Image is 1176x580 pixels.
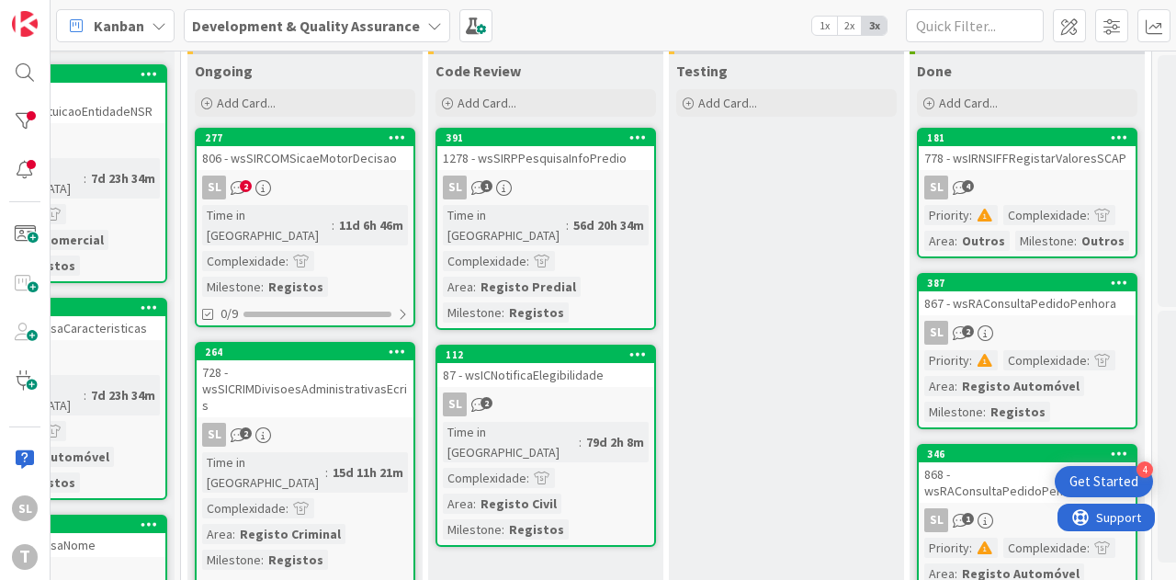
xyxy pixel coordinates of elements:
[955,231,957,251] span: :
[1077,231,1129,251] div: Outros
[1136,461,1153,478] div: 4
[526,468,529,488] span: :
[1069,472,1138,491] div: Get Started
[919,508,1136,532] div: SL
[202,524,232,544] div: Area
[443,422,579,462] div: Time in [GEOGRAPHIC_DATA]
[983,402,986,422] span: :
[220,304,238,324] span: 0/9
[443,519,502,540] div: Milestone
[437,176,654,199] div: SL
[443,468,526,488] div: Complexidade
[476,494,561,514] div: Registo Civil
[579,432,582,452] span: :
[919,275,1136,291] div: 387
[437,130,654,146] div: 391
[1087,350,1090,370] span: :
[240,427,252,439] span: 2
[582,432,649,452] div: 79d 2h 8m
[446,131,654,144] div: 391
[917,62,952,80] span: Done
[957,376,1084,396] div: Registo Automóvel
[906,9,1044,42] input: Quick Filter...
[197,130,413,146] div: 277
[12,495,38,521] div: SL
[94,15,144,37] span: Kanban
[526,251,529,271] span: :
[481,180,492,192] span: 1
[1087,205,1090,225] span: :
[446,348,654,361] div: 112
[202,423,226,447] div: SL
[437,146,654,170] div: 1278 - wsSIRPPesquisaInfoPredio
[919,321,1136,345] div: SL
[957,231,1010,251] div: Outros
[202,176,226,199] div: SL
[1003,538,1087,558] div: Complexidade
[924,350,969,370] div: Priority
[443,205,566,245] div: Time in [GEOGRAPHIC_DATA]
[919,130,1136,170] div: 181778 - wsIRNSIFFRegistarValoresSCAP
[202,277,261,297] div: Milestone
[927,277,1136,290] div: 387
[476,277,581,297] div: Registo Predial
[437,130,654,170] div: 3911278 - wsSIRPPesquisaInfoPredio
[197,423,413,447] div: SL
[919,130,1136,146] div: 181
[197,344,413,360] div: 264
[264,277,328,297] div: Registos
[197,360,413,417] div: 728 - wsSICRIMDivisoesAdministrativasEcris
[197,130,413,170] div: 277806 - wsSIRCOMSicaeMotorDecisao
[435,345,656,547] a: 11287 - wsICNotificaElegibilidadeSLTime in [GEOGRAPHIC_DATA]:79d 2h 8mComplexidade:Area:Registo C...
[969,350,972,370] span: :
[862,17,887,35] span: 3x
[473,277,476,297] span: :
[202,550,261,570] div: Milestone
[566,215,569,235] span: :
[924,376,955,396] div: Area
[195,128,415,327] a: 277806 - wsSIRCOMSicaeMotorDecisaoSLTime in [GEOGRAPHIC_DATA]:11d 6h 46mComplexidade:Milestone:Re...
[919,176,1136,199] div: SL
[955,376,957,396] span: :
[924,231,955,251] div: Area
[437,347,654,387] div: 11287 - wsICNotificaElegibilidade
[698,95,757,111] span: Add Card...
[202,498,286,518] div: Complexidade
[443,277,473,297] div: Area
[458,95,516,111] span: Add Card...
[443,176,467,199] div: SL
[202,251,286,271] div: Complexidade
[240,180,252,192] span: 2
[12,544,38,570] div: T
[437,392,654,416] div: SL
[1074,231,1077,251] span: :
[969,538,972,558] span: :
[12,11,38,37] img: Visit kanbanzone.com
[924,176,948,199] div: SL
[86,168,160,188] div: 7d 23h 34m
[192,17,420,35] b: Development & Quality Assurance
[924,538,969,558] div: Priority
[334,215,408,235] div: 11d 6h 46m
[473,494,476,514] span: :
[197,344,413,417] div: 264728 - wsSICRIMDivisoesAdministrativasEcris
[962,325,974,337] span: 2
[1015,231,1074,251] div: Milestone
[919,462,1136,503] div: 868 - wsRAConsultaPedidoPenhoraInterno
[917,273,1137,429] a: 387867 - wsRAConsultaPedidoPenhoraSLPriority:Complexidade:Area:Registo AutomóvelMilestone:Registos
[504,519,569,540] div: Registos
[569,215,649,235] div: 56d 20h 34m
[437,363,654,387] div: 87 - wsICNotificaElegibilidade
[502,302,504,323] span: :
[235,524,345,544] div: Registo Criminal
[195,62,253,80] span: Ongoing
[919,275,1136,315] div: 387867 - wsRAConsultaPedidoPenhora
[919,291,1136,315] div: 867 - wsRAConsultaPedidoPenhora
[286,251,288,271] span: :
[924,321,948,345] div: SL
[197,146,413,170] div: 806 - wsSIRCOMSicaeMotorDecisao
[1087,538,1090,558] span: :
[328,462,408,483] div: 15d 11h 21m
[1055,466,1153,497] div: Open Get Started checklist, remaining modules: 4
[919,146,1136,170] div: 778 - wsIRNSIFFRegistarValoresSCAP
